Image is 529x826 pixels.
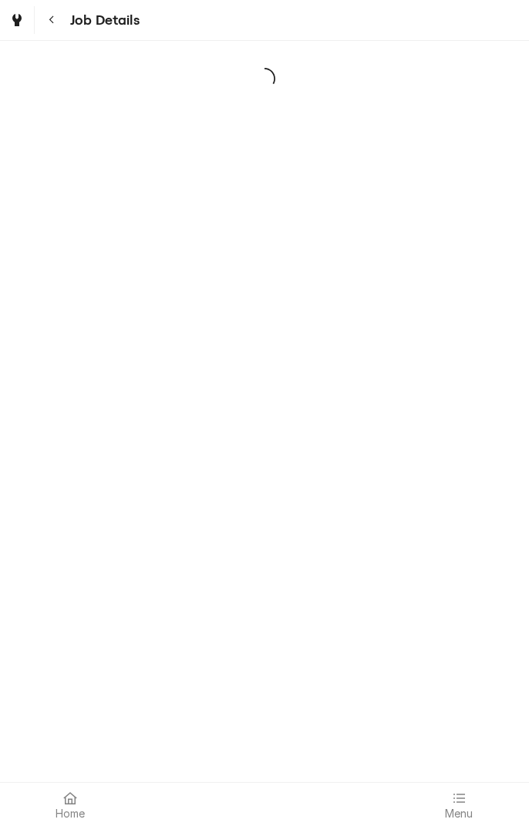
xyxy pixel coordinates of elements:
[66,10,140,31] span: Job Details
[3,6,31,34] a: Go to Jobs
[6,786,134,823] a: Home
[445,807,473,820] span: Menu
[395,786,523,823] a: Menu
[38,6,66,34] button: Navigate back
[56,807,86,820] span: Home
